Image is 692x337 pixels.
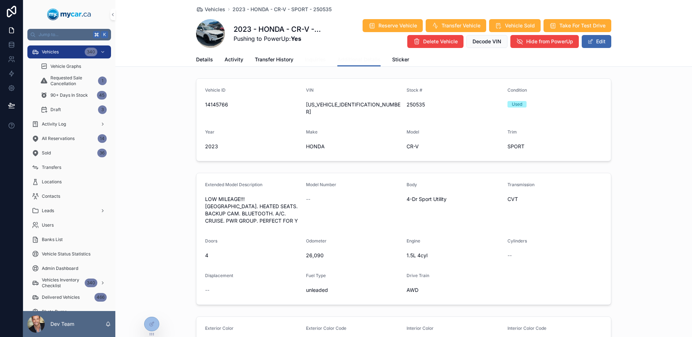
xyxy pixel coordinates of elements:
a: All Reservations14 [27,132,111,145]
span: Transfer Vehicle [442,22,480,29]
a: Vehicles340 [27,45,111,58]
a: Vehicles [196,6,225,13]
a: Delivered Vehicles466 [27,291,111,304]
a: Requested Sale Cancellation1 [36,74,111,87]
span: Condition [507,87,527,93]
div: 3 [98,105,107,114]
a: Banks List [27,233,111,246]
button: Reserve Vehicle [363,19,423,32]
button: Hide from PowerUp [510,35,579,48]
span: Exterior Color [205,325,234,331]
span: 1.5L 4cyl [407,252,502,259]
span: Vehicles [42,49,59,55]
div: 466 [94,293,107,302]
h1: 2023 - HONDA - CR-V - SPORT - 250535 [234,24,321,34]
button: Jump to...K [27,29,111,40]
span: Vehicle Status Statistics [42,251,90,257]
span: Vehicle ID [205,87,226,93]
span: All Reservations [42,136,75,141]
a: Additional Details [337,53,381,67]
span: Displacement [205,273,233,278]
span: Inquiries [305,56,326,63]
span: HONDA [306,143,401,150]
span: -- [205,286,209,294]
span: Requested Sale Cancellation [50,75,95,87]
span: Interior Color [407,325,434,331]
span: Hide from PowerUp [526,38,573,45]
span: Drive Train [407,273,429,278]
span: Take For Test Drive [559,22,605,29]
a: Inquiries [305,53,326,67]
span: Engine [407,238,420,244]
span: Vehicles Inventory Checklist [42,277,82,289]
span: Sold [42,150,51,156]
span: Banks List [42,237,63,242]
span: Model [407,129,419,135]
a: Draft3 [36,103,111,116]
span: -- [306,196,310,203]
span: Reserve Vehicle [378,22,417,29]
div: 14 [98,134,107,143]
span: Jump to... [39,32,90,38]
span: Delivered Vehicles [42,294,80,300]
span: Activity Log [42,121,66,127]
button: Take For Test Drive [544,19,611,32]
button: Edit [582,35,611,48]
span: Transfers [42,165,61,170]
span: Details [196,56,213,63]
a: Users [27,219,111,232]
span: Delete Vehicle [423,38,458,45]
span: Vehicle Graphs [50,64,81,69]
button: Decode VIN [466,35,507,48]
a: Transfer History [255,53,293,67]
a: Activity Log [27,118,111,131]
img: App logo [47,9,91,20]
span: CR-V [407,143,502,150]
strong: Yes [291,35,301,42]
span: unleaded [306,286,401,294]
span: 4-Dr Sport Utility [407,196,502,203]
button: Vehicle Sold [489,19,541,32]
span: VIN [306,87,314,93]
span: Make [306,129,318,135]
span: Draft [50,107,61,113]
a: Sold36 [27,146,111,159]
span: Contacts [42,193,60,199]
span: Exterior Color Code [306,325,346,331]
span: 4 [205,252,300,259]
a: Vehicles Inventory Checklist340 [27,276,111,289]
span: Leads [42,208,54,214]
span: LOW MILEAGE!!! [GEOGRAPHIC_DATA]. HEATED SEATS. BACKUP CAM. BLUETOOTH. A/C. CRUISE. PWR GROUP. PE... [205,196,300,224]
a: Contacts [27,190,111,203]
div: Used [512,101,522,108]
a: Vehicle Status Statistics [27,248,111,261]
p: Dev Team [50,320,74,328]
a: Details [196,53,213,67]
span: Stock # [407,87,422,93]
a: Leads [27,204,111,217]
span: -- [507,252,512,259]
a: Activity [225,53,243,67]
span: Fuel Type [306,273,326,278]
span: Cylinders [507,238,527,244]
span: 2023 - HONDA - CR-V - SPORT - 250535 [232,6,332,13]
span: 14145766 [205,101,300,108]
span: Transfer History [255,56,293,63]
button: Delete Vehicle [407,35,463,48]
span: Locations [42,179,62,185]
a: Photo Dump [27,305,111,318]
span: Doors [205,238,217,244]
span: Interior Color Code [507,325,546,331]
span: Odometer [306,238,327,244]
span: Model Number [306,182,336,187]
span: AWD [407,286,502,294]
a: Locations [27,175,111,188]
span: [US_VEHICLE_IDENTIFICATION_NUMBER] [306,101,401,115]
span: Sticker [392,56,409,63]
span: Decode VIN [473,38,501,45]
a: Admin Dashboard [27,262,111,275]
span: Extended Model Description [205,182,262,187]
a: Vehicle Graphs [36,60,111,73]
span: Photo Dump [42,309,67,315]
span: K [102,32,107,38]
